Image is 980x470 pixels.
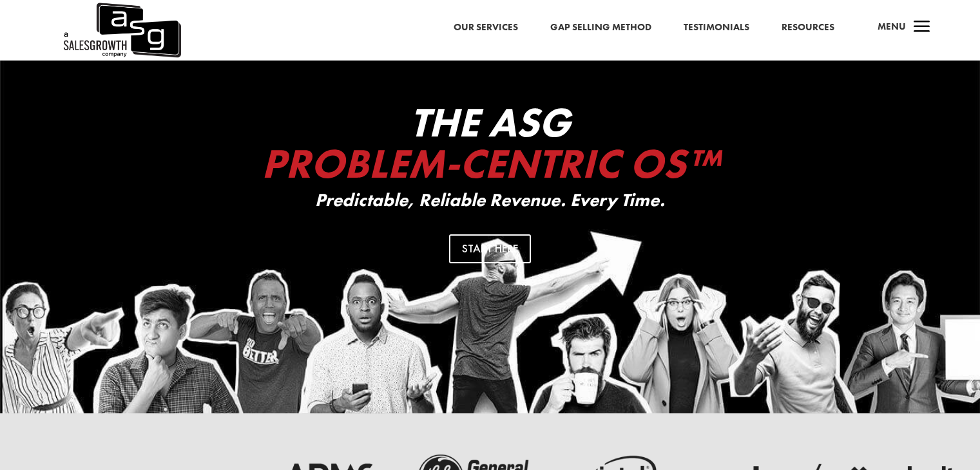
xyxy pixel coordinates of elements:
[909,15,935,41] span: a
[782,19,834,36] a: Resources
[550,19,651,36] a: Gap Selling Method
[233,102,748,191] h2: The ASG
[233,191,748,211] p: Predictable, Reliable Revenue. Every Time.
[449,234,531,263] a: Start Here
[684,19,749,36] a: Testimonials
[878,20,906,33] span: Menu
[262,137,719,190] span: Problem-Centric OS™
[454,19,518,36] a: Our Services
